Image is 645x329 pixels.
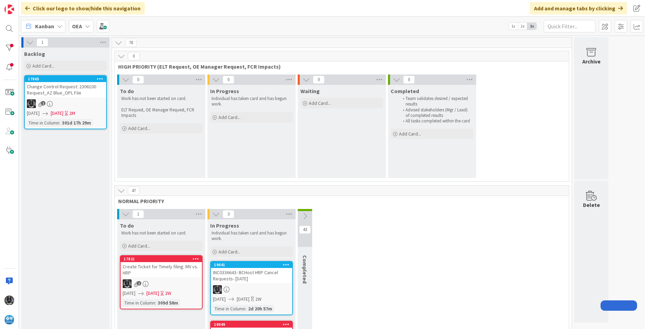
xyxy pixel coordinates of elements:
p: Work has not been started on card. [121,96,201,101]
span: 43 [299,226,311,234]
span: 0 [403,76,415,84]
span: 3x [527,23,536,30]
span: 3 [223,210,234,218]
span: [DATE] [123,290,135,297]
img: KG [27,99,36,108]
span: Add Card... [218,114,240,120]
li: Team validates desired / expected results [399,96,472,107]
span: [DATE] [213,296,226,303]
span: NORMAL PRIORITY [118,198,560,205]
div: Click our logo to show/hide this navigation [21,2,145,14]
b: OEA [72,23,82,30]
div: 309d 58m [156,299,180,307]
img: KG [213,285,222,294]
span: [DATE] [146,290,159,297]
img: Visit kanbanzone.com [4,4,14,14]
span: To do [120,222,134,229]
span: 0 [128,52,140,60]
div: Time in Column [123,299,155,307]
div: 17865Change Control Request: 2306100 Request_AZ Blue_OPL File [25,76,106,97]
span: Add Card... [32,63,54,69]
img: KG [123,279,132,288]
div: 18949 [214,322,292,327]
span: HIGH PRIORITY (ELT Request, OE Manager Request, FCR Impacts) [118,63,560,70]
div: 17821 [124,257,202,261]
div: 18949 [211,321,292,328]
div: 2W [255,296,262,303]
img: KG [4,296,14,305]
input: Quick Filter... [544,20,595,32]
div: KG [25,99,106,108]
p: Individual has taken card and has begun work. [212,96,291,107]
span: 0 [313,76,325,84]
div: Add and manage tabs by clicking [530,2,627,14]
span: 1 [37,38,48,47]
div: 2M [69,110,75,117]
div: Time in Column [27,119,59,127]
span: Add Card... [309,100,331,106]
span: 78 [125,39,137,47]
span: Add Card... [399,131,421,137]
div: Archive [582,57,601,66]
div: 2W [165,290,171,297]
span: 0 [223,76,234,84]
span: [DATE] [27,110,40,117]
span: Backlog [24,50,45,57]
span: : [155,299,156,307]
span: To do [120,88,134,94]
span: [DATE] [51,110,63,117]
div: 2d 20h 57m [246,305,274,312]
div: KG [211,285,292,294]
p: ELT Request, OE Manager Request, FCR Impacts [121,107,201,119]
span: Add Card... [218,249,240,255]
div: Delete [583,201,600,209]
div: 19041 [214,262,292,267]
div: 19041 [211,262,292,268]
li: All tasks completed within the card [399,118,472,124]
span: [DATE] [237,296,249,303]
span: 2x [518,23,527,30]
div: 17865 [28,77,106,81]
span: : [245,305,246,312]
span: Waiting [300,88,320,94]
span: 1x [509,23,518,30]
span: 1 [132,210,144,218]
div: 19041INC0336643- BCHost HRP Cancel Requests- [DATE] [211,262,292,283]
span: Kanban [35,22,54,30]
li: Advised stakeholders (Mgr / Lead) of completed results [399,107,472,119]
img: avatar [4,315,14,325]
p: Individual has taken card and has begun work. [212,230,291,242]
span: Completed [391,88,419,94]
div: 17865 [25,76,106,82]
div: 17821Create Ticket for Timely filing: MV vs. HRP [121,256,202,277]
div: Change Control Request: 2306100 Request_AZ Blue_OPL File [25,82,106,97]
div: INC0336643- BCHost HRP Cancel Requests- [DATE] [211,268,292,283]
div: 301d 17h 29m [60,119,93,127]
span: In Progress [210,88,239,94]
div: Time in Column [213,305,245,312]
span: 0 [132,76,144,84]
span: : [59,119,60,127]
span: In Progress [210,222,239,229]
span: 1 [137,281,141,286]
span: 47 [128,187,140,195]
p: Work has not been started on card. [121,230,201,236]
span: Completed [301,255,308,283]
div: KG [121,279,202,288]
span: Add Card... [128,243,150,249]
div: Create Ticket for Timely filing: MV vs. HRP [121,262,202,277]
span: 1 [41,101,45,106]
div: 17821 [121,256,202,262]
span: Add Card... [128,125,150,131]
